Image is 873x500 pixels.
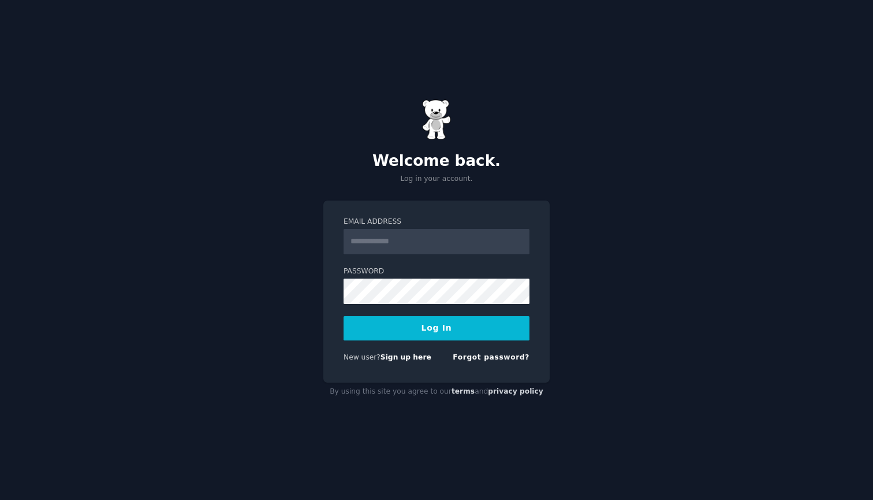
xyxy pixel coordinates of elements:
img: Gummy Bear [422,99,451,140]
a: Forgot password? [453,353,529,361]
div: By using this site you agree to our and [323,383,550,401]
a: privacy policy [488,387,543,395]
a: Sign up here [380,353,431,361]
h2: Welcome back. [323,152,550,171]
span: New user? [344,353,380,361]
a: terms [452,387,475,395]
p: Log in your account. [323,174,550,184]
button: Log In [344,316,529,340]
label: Email Address [344,217,529,227]
label: Password [344,266,529,277]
